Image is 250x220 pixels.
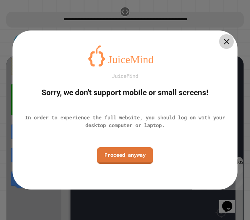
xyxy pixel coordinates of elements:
img: logo-orange.svg [88,45,162,66]
div: Chat with us now!Close [3,3,51,47]
div: In order to experience the full website, you should log on with your desktop computer or laptop. [24,113,226,129]
div: Sorry, we don't support mobile or small screens! [42,87,208,99]
div: JuiceMind [112,72,138,80]
a: Proceed anyway [97,147,153,164]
